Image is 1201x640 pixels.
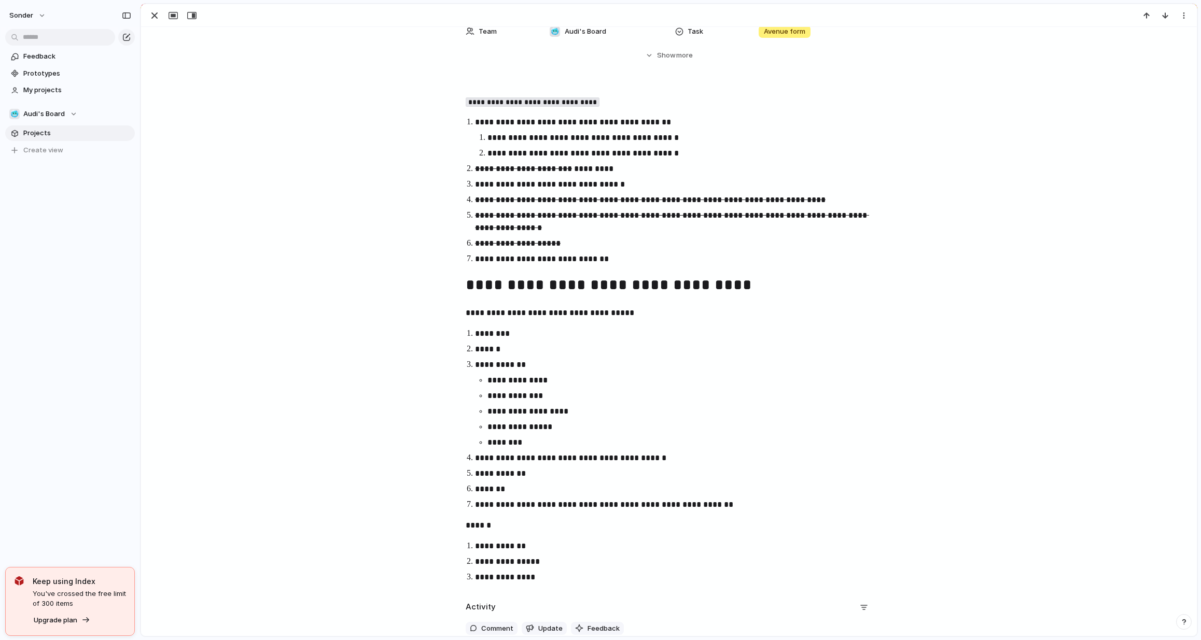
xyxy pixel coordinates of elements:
[565,26,606,37] span: Audi's Board
[5,106,135,122] button: 🥶Audi's Board
[550,26,560,37] div: 🥶
[481,623,513,634] span: Comment
[5,143,135,158] button: Create view
[23,51,131,62] span: Feedback
[23,128,131,138] span: Projects
[466,622,518,635] button: Comment
[33,576,126,587] span: Keep using Index
[33,589,126,609] span: You've crossed the free limit of 300 items
[23,85,131,95] span: My projects
[23,145,63,155] span: Create view
[31,613,93,628] button: Upgrade plan
[588,623,620,634] span: Feedback
[23,68,131,79] span: Prototypes
[688,26,703,37] span: Task
[23,109,65,119] span: Audi's Board
[466,46,872,65] button: Showmore
[5,66,135,81] a: Prototypes
[676,50,693,61] span: more
[5,7,51,24] button: sonder
[34,615,77,625] span: Upgrade plan
[522,622,567,635] button: Update
[5,82,135,98] a: My projects
[9,109,20,119] div: 🥶
[479,26,497,37] span: Team
[571,622,624,635] button: Feedback
[5,125,135,141] a: Projects
[764,26,805,37] span: Avenue form
[657,50,676,61] span: Show
[5,49,135,64] a: Feedback
[9,10,33,21] span: sonder
[466,601,496,613] h2: Activity
[538,623,563,634] span: Update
